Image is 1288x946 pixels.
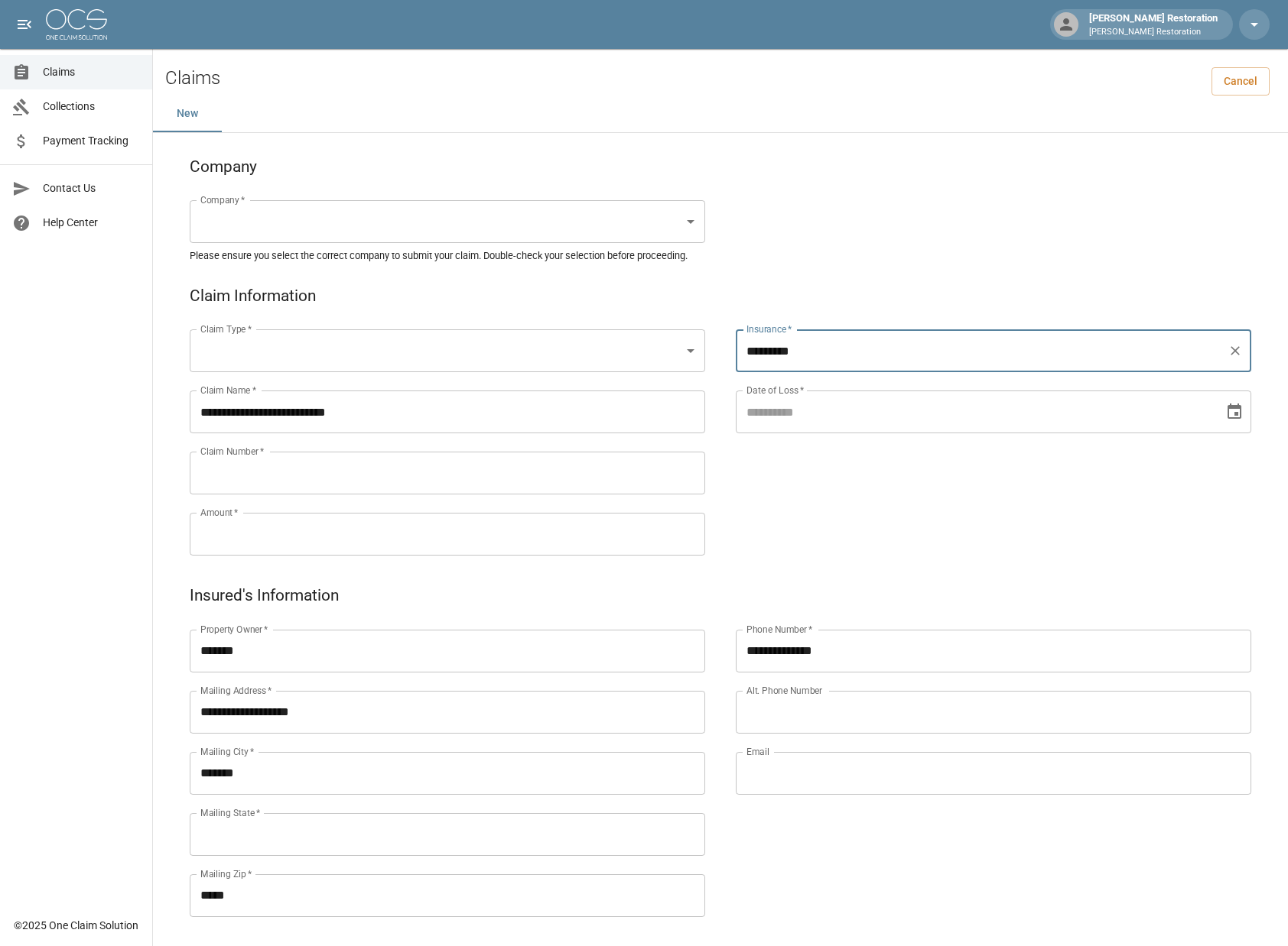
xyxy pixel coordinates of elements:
span: Help Center [43,215,140,231]
button: New [153,96,222,132]
p: [PERSON_NAME] Restoration [1089,26,1218,39]
h5: Please ensure you select the correct company to submit your claim. Double-check your selection be... [190,249,1251,262]
label: Mailing Zip [200,867,252,880]
span: Claims [43,64,140,80]
span: Collections [43,99,140,115]
label: Mailing State [200,806,260,819]
label: Email [746,745,769,758]
label: Alt. Phone Number [746,684,822,697]
label: Date of Loss [746,384,804,397]
label: Claim Name [200,384,256,397]
label: Property Owner [200,623,268,636]
label: Amount [200,506,239,519]
label: Claim Number [200,445,264,458]
label: Company [200,193,246,206]
label: Claim Type [200,322,252,335]
div: [PERSON_NAME] Restoration [1083,11,1224,38]
div: © 2025 One Claim Solution [14,918,138,933]
button: Choose date [1219,397,1250,427]
a: Cancel [1212,67,1270,96]
label: Mailing Address [200,684,272,697]
label: Mailing City [200,745,255,758]
h2: Claims [165,67,220,89]
button: Clear [1225,340,1246,361]
span: Payment Tracking [43,133,140,149]
label: Insurance [746,322,792,335]
label: Phone Number [746,623,812,636]
span: Contact Us [43,180,140,196]
div: dynamic tabs [153,96,1288,132]
button: open drawer [9,9,40,40]
img: ocs-logo-white-transparent.png [46,9,107,40]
